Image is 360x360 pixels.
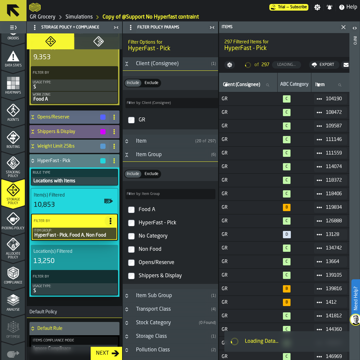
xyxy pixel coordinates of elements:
label: Filter By [32,218,105,225]
span: Exclude [143,80,160,86]
div: HyperFast - Pick, Food A, Non Food [34,233,115,238]
button: Button-Pollution Class-closed [123,347,131,353]
button: Button-Storage Class-closed [123,334,131,339]
div: Client (Consignee) [132,60,208,68]
h4: Shippers & Display [37,129,100,134]
div: stat-Item(s) Filtered [32,191,116,211]
button: button-Next [91,347,122,360]
span: 4 [212,307,215,311]
span: GR [222,313,275,319]
div: PolicyFilterItem-undefined [31,177,117,185]
div: Food A [33,97,116,102]
div: Next [93,349,112,357]
span: ( [195,139,197,143]
span: GR [222,191,275,197]
div: S [33,84,116,90]
li: menu Data Stats [1,43,25,70]
div: InputCheckbox-react-aria9188401007-:rst: [137,231,215,242]
span: 1 [212,62,215,66]
div: Item Sub Group [132,292,208,300]
span: 84% [283,204,291,211]
span: 96% [283,177,291,184]
span: N/A [283,231,291,238]
span: Default Policy [27,309,57,315]
div: InputCheckbox-react-aria9188401007-:rsv: [137,257,215,268]
span: 111559 [326,151,342,156]
div: ButtonLoadMore-Loading...-Prev-First-Last [239,60,306,70]
span: 90% [283,285,291,292]
span: 99% [283,122,291,130]
label: InputCheckbox-label-react-aria9188401007-:rsv: [124,256,217,269]
label: button-switch-multi-Exclude [142,170,161,178]
label: button-toggle-Open [350,23,359,35]
span: ( [211,62,212,66]
div: thumb [143,79,160,87]
span: ( [211,153,212,157]
span: 109587 [326,123,342,129]
span: GR [222,232,275,237]
h2: Sub Title [128,38,213,45]
a: link-to-/wh/i/e451d98b-95f6-4604-91ff-c80219f9c36d [30,13,56,21]
div: Title [33,249,115,254]
button: Usage Type:S [31,283,117,295]
a: link-to-/wh/i/e451d98b-95f6-4604-91ff-c80219f9c36d/pricing/ [269,4,308,11]
div: 13,250 [33,257,55,266]
span: 126888 [326,218,342,224]
div: PolicyFilterItem-Item Group [32,228,116,239]
span: ) [215,321,216,325]
span: 100% [283,272,291,279]
button: Ignore Complinace [31,345,117,353]
span: HyperFast - Pick [128,45,213,52]
h3: title-section-Storage Class [123,330,218,343]
li: menu Storage Policy [1,179,25,205]
span: 114074 [326,164,342,169]
span: 6 [212,153,215,157]
button: button- [100,129,106,134]
input: label [125,98,228,108]
span: 100% [283,136,291,143]
span: ) [215,139,216,143]
button: button- [341,61,351,69]
span: 134742 [326,246,342,251]
button: Button-Transport Class-closed [123,307,131,312]
div: PolicyFilterItem-Work Zone [31,92,117,103]
h3: title-section-Item Sub Group [123,289,218,303]
input: label [125,189,215,199]
label: button-switch-multi-Exclude [142,79,161,87]
span: Compliance [1,281,25,285]
span: 1 [212,294,215,298]
h3: title-section-Item [123,135,218,148]
span: ( [211,335,212,338]
button: button- [100,144,106,149]
span: 96% [283,163,291,170]
span: GR [222,259,275,264]
span: GR [222,110,275,115]
span: Trial [278,5,285,10]
div: thumb [143,170,160,178]
span: 104190 [326,96,342,102]
header: Info [349,22,360,360]
button: button- [224,61,235,69]
label: button-toggle-Settings [311,4,323,11]
div: Storage Policy + Compliance [28,22,112,33]
span: Item(s) Filtered [34,193,65,198]
span: 139105 [326,273,342,278]
div: Loading... [275,63,298,67]
span: GR [222,286,275,292]
div: Export [317,63,337,67]
label: button-toggle-Help [336,3,360,11]
span: ) [215,307,216,311]
h4: Opens/Reserve [37,114,100,120]
nav: Breadcrumb [29,13,357,21]
span: GR [222,300,275,305]
span: ( [199,321,200,325]
span: Stacking Policy [1,171,25,178]
span: 20 [197,139,201,143]
div: thumb [125,79,141,87]
label: button-toggle-Notifications [324,4,336,11]
label: button-toggle-Close me [112,23,121,31]
div: thumb [125,170,141,178]
li: menu Analyse [1,288,25,314]
button: Usage Type:S [31,79,117,91]
span: 13664 [326,259,342,264]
